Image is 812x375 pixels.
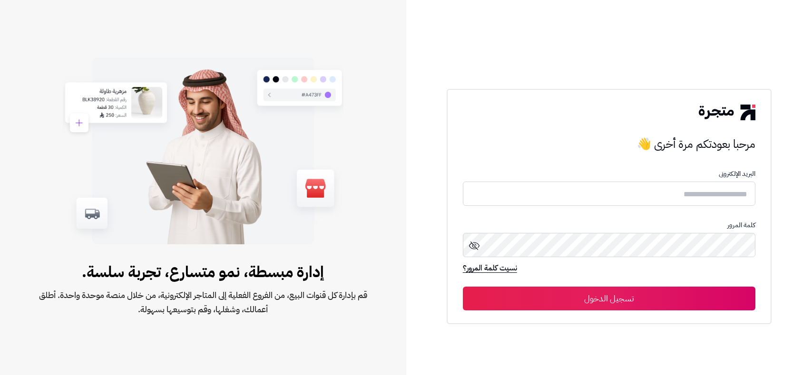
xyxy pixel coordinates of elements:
button: تسجيل الدخول [463,287,755,310]
h3: مرحبا بعودتكم مرة أخرى 👋 [463,135,755,154]
p: البريد الإلكترونى [463,170,755,178]
p: كلمة المرور [463,221,755,229]
span: قم بإدارة كل قنوات البيع، من الفروع الفعلية إلى المتاجر الإلكترونية، من خلال منصة موحدة واحدة. أط... [30,288,376,317]
img: logo-2.png [699,105,755,120]
a: نسيت كلمة المرور؟ [463,262,517,276]
span: إدارة مبسطة، نمو متسارع، تجربة سلسة. [30,260,376,283]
